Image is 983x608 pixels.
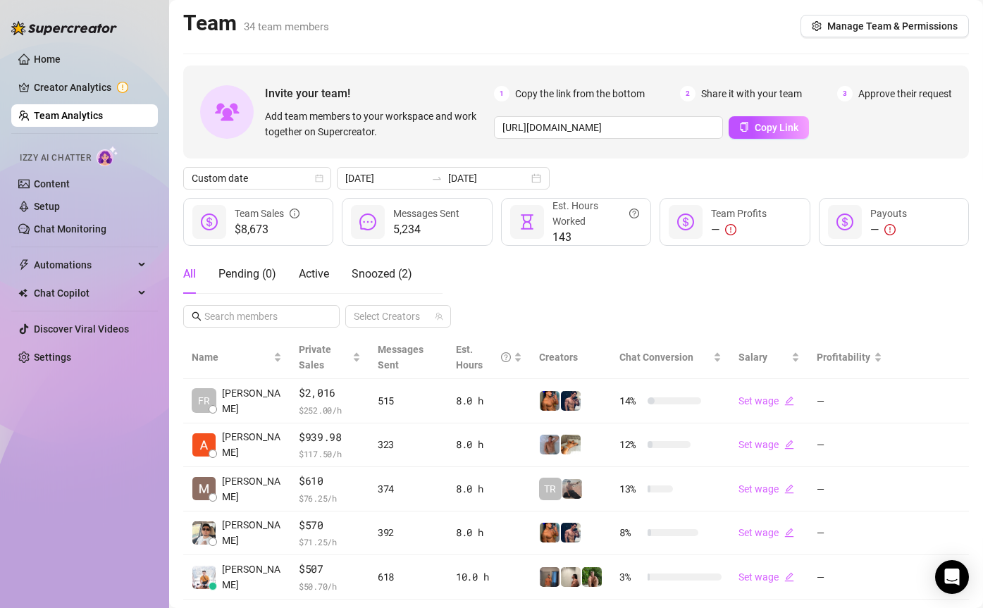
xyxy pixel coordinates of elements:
[11,21,117,35] img: logo-BBDzfeDw.svg
[784,528,794,538] span: edit
[192,433,216,457] img: Adrian Custodio
[501,342,511,373] span: question-circle
[619,569,642,585] span: 3 %
[784,440,794,449] span: edit
[299,491,361,505] span: $ 76.25 /h
[561,567,581,587] img: Ralphy
[235,221,299,238] span: $8,673
[222,385,282,416] span: [PERSON_NAME]
[808,511,890,556] td: —
[431,173,443,184] span: to
[435,312,443,321] span: team
[456,437,522,452] div: 8.0 h
[561,391,581,411] img: Axel
[345,170,426,186] input: Start date
[34,352,71,363] a: Settings
[198,393,210,409] span: FR
[299,344,331,371] span: Private Sales
[378,437,439,452] div: 323
[619,525,642,540] span: 8 %
[619,352,693,363] span: Chat Conversion
[34,54,61,65] a: Home
[456,342,511,373] div: Est. Hours
[552,198,639,229] div: Est. Hours Worked
[711,221,767,238] div: —
[519,213,536,230] span: hourglass
[619,437,642,452] span: 12 %
[222,429,282,460] span: [PERSON_NAME]
[540,567,559,587] img: Wayne
[299,403,361,417] span: $ 252.00 /h
[34,201,60,212] a: Setup
[738,571,794,583] a: Set wageedit
[544,481,556,497] span: TR
[393,221,459,238] span: 5,234
[738,352,767,363] span: Salary
[218,266,276,283] div: Pending ( 0 )
[299,385,361,402] span: $2,016
[378,481,439,497] div: 374
[34,282,134,304] span: Chat Copilot
[729,116,809,139] button: Copy Link
[34,76,147,99] a: Creator Analytics exclamation-circle
[204,309,320,324] input: Search members
[701,86,802,101] span: Share it with your team
[393,208,459,219] span: Messages Sent
[739,122,749,132] span: copy
[299,517,361,534] span: $570
[378,344,424,371] span: Messages Sent
[359,213,376,230] span: message
[290,206,299,221] span: info-circle
[352,267,412,280] span: Snoozed ( 2 )
[448,170,528,186] input: End date
[299,447,361,461] span: $ 117.50 /h
[629,198,639,229] span: question-circle
[222,473,282,504] span: [PERSON_NAME]
[531,336,611,379] th: Creators
[808,555,890,600] td: —
[837,86,853,101] span: 3
[34,323,129,335] a: Discover Viral Videos
[870,221,907,238] div: —
[235,206,299,221] div: Team Sales
[808,467,890,511] td: —
[192,349,271,365] span: Name
[582,567,602,587] img: Nathaniel
[784,484,794,494] span: edit
[540,435,559,454] img: Joey
[244,20,329,33] span: 34 team members
[378,569,439,585] div: 618
[755,122,798,133] span: Copy Link
[192,477,216,500] img: Mariane Subia
[836,213,853,230] span: dollar-circle
[431,173,443,184] span: swap-right
[18,288,27,298] img: Chat Copilot
[299,267,329,280] span: Active
[800,15,969,37] button: Manage Team & Permissions
[299,473,361,490] span: $610
[561,435,581,454] img: Zac
[192,168,323,189] span: Custom date
[808,423,890,468] td: —
[515,86,645,101] span: Copy the link from the bottom
[677,213,694,230] span: dollar-circle
[540,391,559,411] img: JG
[222,517,282,548] span: [PERSON_NAME]
[18,259,30,271] span: thunderbolt
[34,223,106,235] a: Chat Monitoring
[812,21,822,31] span: setting
[192,521,216,545] img: Rick Gino Tarce…
[265,85,494,102] span: Invite your team!
[456,393,522,409] div: 8.0 h
[299,535,361,549] span: $ 71.25 /h
[456,525,522,540] div: 8.0 h
[619,393,642,409] span: 14 %
[299,579,361,593] span: $ 50.70 /h
[935,560,969,594] div: Open Intercom Messenger
[738,439,794,450] a: Set wageedit
[870,208,907,219] span: Payouts
[299,429,361,446] span: $939.98
[738,483,794,495] a: Set wageedit
[265,108,488,139] span: Add team members to your workspace and work together on Supercreator.
[378,393,439,409] div: 515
